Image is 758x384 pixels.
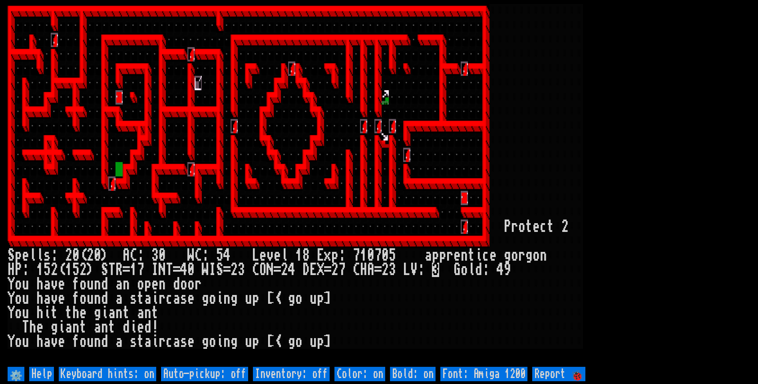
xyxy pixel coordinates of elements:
[468,263,475,277] div: l
[36,291,44,306] div: h
[44,306,51,320] div: i
[115,335,123,349] div: a
[187,291,195,306] div: e
[130,320,137,335] div: i
[137,291,144,306] div: t
[137,277,144,291] div: o
[440,367,527,381] input: Font: Amiga 1200
[72,277,80,291] div: f
[216,291,223,306] div: i
[15,277,22,291] div: o
[8,335,15,349] div: Y
[202,263,209,277] div: W
[80,306,87,320] div: e
[310,335,317,349] div: u
[15,291,22,306] div: o
[432,248,439,263] div: p
[532,367,585,381] input: Report 🐞
[317,263,324,277] div: X
[151,320,159,335] div: !
[166,291,173,306] div: c
[15,335,22,349] div: o
[274,335,281,349] div: <
[29,367,54,381] input: Help
[101,320,108,335] div: n
[144,291,151,306] div: a
[202,335,209,349] div: g
[137,263,144,277] div: 7
[288,335,295,349] div: g
[87,335,94,349] div: u
[101,291,108,306] div: d
[15,306,22,320] div: o
[151,277,159,291] div: e
[58,263,65,277] div: (
[482,248,489,263] div: c
[389,248,396,263] div: 5
[44,291,51,306] div: a
[374,263,382,277] div: =
[360,263,367,277] div: H
[504,220,511,234] div: P
[161,367,248,381] input: Auto-pickup: off
[22,277,29,291] div: u
[367,263,374,277] div: A
[310,291,317,306] div: u
[72,291,80,306] div: f
[295,335,302,349] div: o
[123,248,130,263] div: A
[51,320,58,335] div: g
[518,248,525,263] div: r
[216,335,223,349] div: i
[295,291,302,306] div: o
[180,291,187,306] div: s
[461,248,468,263] div: n
[72,320,80,335] div: n
[302,263,310,277] div: D
[454,248,461,263] div: e
[80,248,87,263] div: (
[80,320,87,335] div: t
[518,220,525,234] div: o
[533,220,540,234] div: e
[511,248,518,263] div: o
[94,248,101,263] div: 0
[410,263,418,277] div: V
[267,263,274,277] div: N
[58,291,65,306] div: e
[317,248,324,263] div: E
[80,277,87,291] div: o
[334,367,385,381] input: Color: on
[252,335,259,349] div: p
[511,220,518,234] div: r
[446,248,454,263] div: r
[367,248,374,263] div: 0
[44,335,51,349] div: a
[173,263,180,277] div: =
[195,248,202,263] div: C
[123,277,130,291] div: n
[533,248,540,263] div: o
[253,367,330,381] input: Inventory: off
[159,277,166,291] div: n
[475,248,482,263] div: i
[231,291,238,306] div: g
[144,320,151,335] div: d
[461,263,468,277] div: o
[151,263,159,277] div: I
[8,277,15,291] div: Y
[65,306,72,320] div: t
[72,306,80,320] div: h
[36,277,44,291] div: h
[108,306,115,320] div: a
[101,263,108,277] div: S
[202,291,209,306] div: g
[72,335,80,349] div: f
[87,291,94,306] div: u
[281,263,288,277] div: 2
[187,277,195,291] div: o
[245,335,252,349] div: u
[274,291,281,306] div: <
[44,277,51,291] div: a
[187,248,195,263] div: W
